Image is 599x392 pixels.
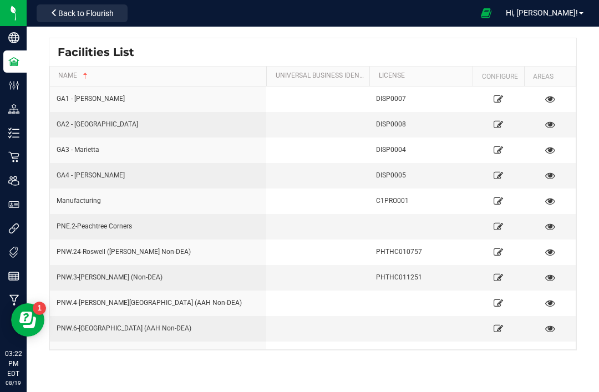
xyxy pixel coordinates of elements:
[57,170,260,181] div: GA4 - [PERSON_NAME]
[376,196,466,206] div: C1PRO001
[58,72,262,80] a: Name
[376,145,466,155] div: DISP0004
[376,272,466,283] div: PHTHC011251
[379,72,469,80] a: License
[57,298,260,308] div: PNW.4-[PERSON_NAME][GEOGRAPHIC_DATA] (AAH Non-DEA)
[376,349,466,359] div: PHTHC011243
[8,294,19,306] inline-svg: Manufacturing
[474,2,499,24] span: Open Ecommerce Menu
[376,94,466,104] div: DISP0007
[8,175,19,186] inline-svg: Users
[8,199,19,210] inline-svg: User Roles
[58,9,114,18] span: Back to Flourish
[57,196,260,206] div: Manufacturing
[57,94,260,104] div: GA1 - [PERSON_NAME]
[8,223,19,234] inline-svg: Integrations
[58,44,134,60] span: Facilities List
[376,170,466,181] div: DISP0005
[57,247,260,257] div: PNW.24-Roswell ([PERSON_NAME] Non-DEA)
[8,32,19,43] inline-svg: Company
[376,247,466,257] div: PHTHC010757
[33,302,46,315] iframe: Resource center unread badge
[8,104,19,115] inline-svg: Distribution
[506,8,578,17] span: Hi, [PERSON_NAME]!
[276,72,366,80] a: Universal Business Identifier
[8,80,19,91] inline-svg: Configuration
[8,271,19,282] inline-svg: Reports
[8,151,19,162] inline-svg: Retail
[524,67,576,86] th: Areas
[8,56,19,67] inline-svg: Facilities
[37,4,128,22] button: Back to Flourish
[473,67,524,86] th: Configure
[57,221,260,232] div: PNE.2-Peachtree Corners
[57,323,260,334] div: PNW.6-[GEOGRAPHIC_DATA] (AAH Non-DEA)
[11,303,44,337] iframe: Resource center
[8,247,19,258] inline-svg: Tags
[57,349,260,359] div: PNW.7-[GEOGRAPHIC_DATA] (HGA Non-DEA)
[57,145,260,155] div: GA3 - Marietta
[57,272,260,283] div: PNW.3-[PERSON_NAME] (Non-DEA)
[5,379,22,387] p: 08/19
[5,349,22,379] p: 03:22 PM EDT
[376,119,466,130] div: DISP0008
[57,119,260,130] div: GA2 - [GEOGRAPHIC_DATA]
[8,128,19,139] inline-svg: Inventory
